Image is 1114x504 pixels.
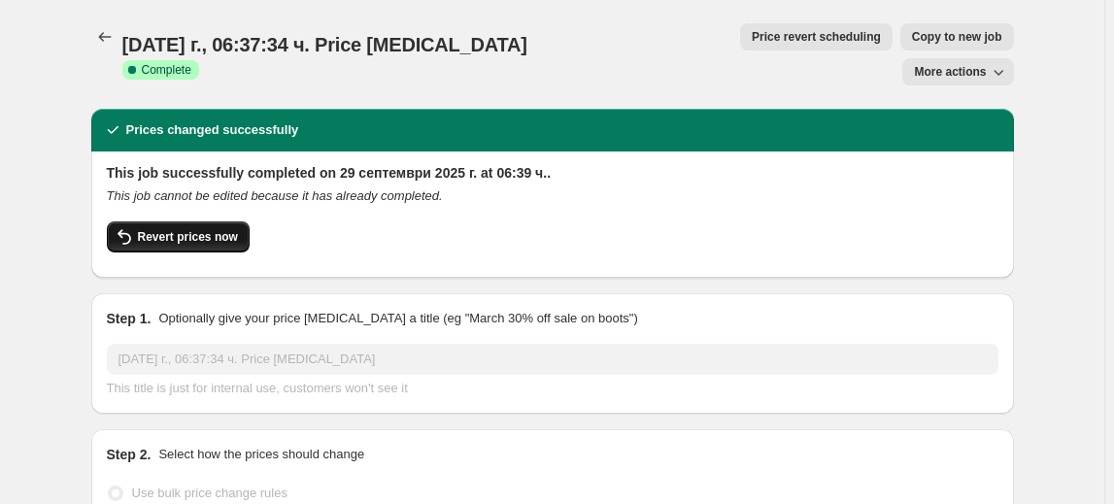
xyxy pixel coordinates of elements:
[107,445,152,464] h2: Step 2.
[142,62,191,78] span: Complete
[158,309,637,328] p: Optionally give your price [MEDICAL_DATA] a title (eg "March 30% off sale on boots")
[126,120,299,140] h2: Prices changed successfully
[122,34,527,55] span: [DATE] г., 06:37:34 ч. Price [MEDICAL_DATA]
[107,344,998,375] input: 30% off holiday sale
[91,23,118,50] button: Price change jobs
[914,64,986,80] span: More actions
[138,229,238,245] span: Revert prices now
[752,29,881,45] span: Price revert scheduling
[902,58,1013,85] button: More actions
[107,221,250,252] button: Revert prices now
[912,29,1002,45] span: Copy to new job
[107,163,998,183] h2: This job successfully completed on 29 септември 2025 г. at 06:39 ч..
[132,486,287,500] span: Use bulk price change rules
[107,188,443,203] i: This job cannot be edited because it has already completed.
[158,445,364,464] p: Select how the prices should change
[107,309,152,328] h2: Step 1.
[740,23,893,50] button: Price revert scheduling
[107,381,408,395] span: This title is just for internal use, customers won't see it
[900,23,1014,50] button: Copy to new job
